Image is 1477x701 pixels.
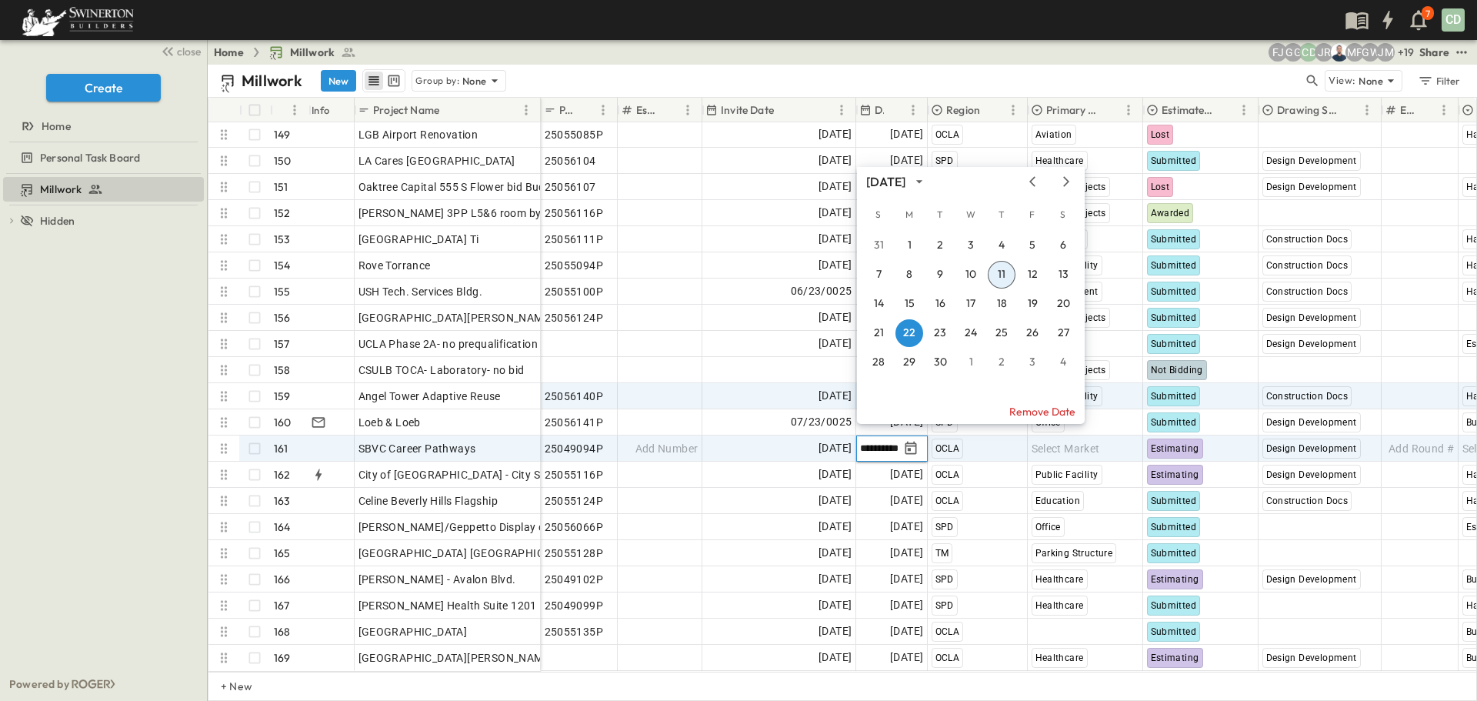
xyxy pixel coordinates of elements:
span: SPD [935,600,954,611]
button: Menu [678,101,697,119]
div: GEORGIA WESLEY (georgia.wesley@swinerton.com) [1361,43,1379,62]
span: OCLA [935,496,960,506]
p: 163 [274,493,291,509]
button: 1 [895,232,923,259]
span: Oaktree Capital 555 S Flower bid Budget [358,179,562,195]
span: Submitted [1151,626,1197,637]
button: Filter [1412,70,1465,92]
span: [DATE] [819,204,852,222]
span: SPD [935,522,954,532]
span: OCLA [935,626,960,637]
span: Home [42,119,71,134]
button: Menu [285,101,304,119]
button: 19 [1019,290,1046,318]
button: 2 [988,349,1015,376]
span: 25056066P [545,519,604,535]
p: 169 [274,650,291,666]
span: [DATE] [819,596,852,614]
span: Office [1035,522,1061,532]
button: 14 [865,290,892,318]
button: Sort [276,102,293,119]
button: 15 [895,290,923,318]
span: [DATE] [890,570,923,588]
p: Region [946,102,980,118]
span: Hidden [40,213,75,229]
span: Construction Docs [1266,286,1349,297]
span: 25055135P [545,624,604,639]
span: Loeb & Loeb [358,415,421,430]
span: Saturday [1049,199,1077,230]
span: OCLA [935,443,960,454]
span: Submitted [1151,548,1197,559]
span: [PERSON_NAME] 3PP L5&6 room by room breakout required [358,205,663,221]
button: calendar view is open, switch to year view [910,172,929,191]
span: 25055116P [545,467,604,482]
button: 18 [988,290,1015,318]
button: Menu [517,101,535,119]
span: 25056116P [545,205,604,221]
span: Millwork [290,45,335,60]
span: [DATE] [819,544,852,562]
span: Not Bidding [1151,365,1203,376]
span: Sunday [865,199,892,230]
button: 31 [865,232,892,259]
span: [DATE] [819,335,852,352]
p: None [462,73,487,88]
p: 153 [274,232,291,247]
span: [DATE] [819,492,852,509]
p: 160 [274,415,292,430]
span: Wednesday [957,199,985,230]
button: Menu [1004,101,1022,119]
span: 25055094P [545,258,604,273]
button: 25 [988,319,1015,347]
p: 156 [274,310,291,325]
span: Design Development [1266,182,1357,192]
span: 25056141P [545,415,604,430]
span: 07/23/0025 [791,413,852,431]
p: 158 [274,362,291,378]
button: Menu [832,101,851,119]
div: # [270,98,308,122]
span: [PERSON_NAME] - Avalon Blvd. [358,572,516,587]
span: [DATE] [819,125,852,143]
span: [GEOGRAPHIC_DATA] Ti [358,232,479,247]
div: CD [1442,8,1465,32]
div: Madison Pagdilao (madison.pagdilao@swinerton.com) [1345,43,1364,62]
span: [PERSON_NAME] Health Suite 1201 [358,598,537,613]
span: close [177,44,201,59]
span: [DATE] [890,492,923,509]
span: Healthcare [1035,574,1084,585]
p: Due Date [875,102,884,118]
button: Sort [662,102,678,119]
p: 165 [274,546,291,561]
button: Create [46,74,161,102]
p: Drawing Status [1277,102,1338,118]
p: + New [221,679,230,694]
span: 25056107 [545,179,596,195]
span: 25056140P [545,389,604,404]
span: Submitted [1151,260,1197,271]
button: row view [365,72,383,90]
span: [DATE] [890,544,923,562]
span: Healthcare [1035,155,1084,166]
span: [DATE] [890,152,923,169]
span: Submitted [1151,234,1197,245]
span: CSULB TOCA- Laboratory- no bid [358,362,525,378]
p: 149 [274,127,291,142]
button: 6 [1049,232,1077,259]
button: CD [1440,7,1466,33]
p: 166 [274,572,291,587]
span: Submitted [1151,417,1197,428]
span: [DATE] [819,466,852,483]
p: 167 [274,598,290,613]
p: 151 [274,179,288,195]
button: Sort [1341,102,1358,119]
button: close [155,40,204,62]
button: 27 [1049,319,1077,347]
div: table view [362,69,405,92]
button: Sort [777,102,794,119]
span: SBVC Career Pathways [358,441,476,456]
span: Healthcare [1035,653,1084,663]
div: [DATE] [866,173,905,191]
p: P-Code [559,102,574,118]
